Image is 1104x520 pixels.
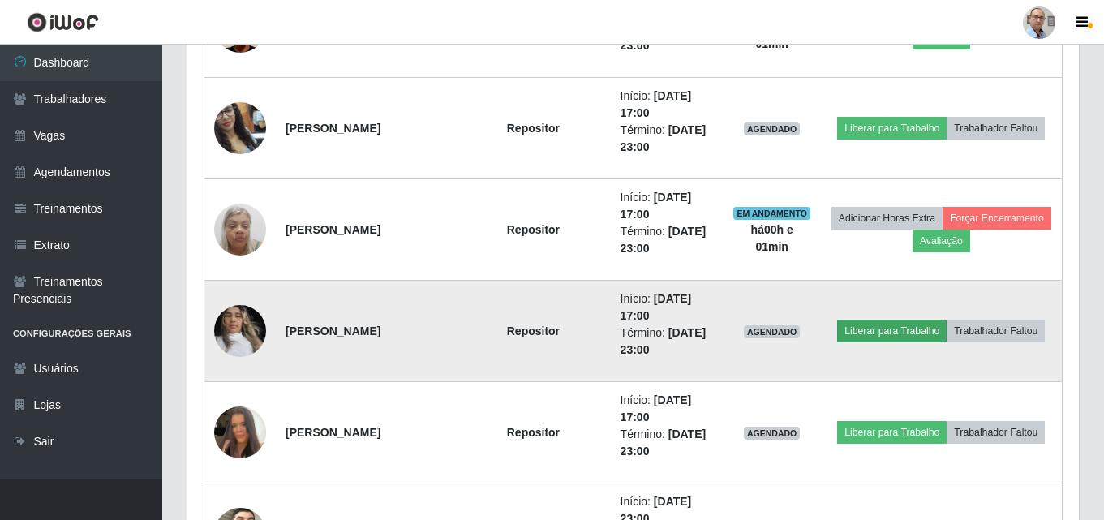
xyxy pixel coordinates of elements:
[507,122,560,135] strong: Repositor
[837,421,947,444] button: Liberar para Trabalho
[943,207,1051,230] button: Forçar Encerramento
[214,82,266,174] img: 1720374616343.jpeg
[751,223,793,253] strong: há 00 h e 01 min
[621,122,714,156] li: Término:
[214,296,266,365] img: 1744396836120.jpeg
[621,290,714,324] li: Início:
[286,324,380,337] strong: [PERSON_NAME]
[621,189,714,223] li: Início:
[507,426,560,439] strong: Repositor
[744,122,801,135] span: AGENDADO
[507,324,560,337] strong: Repositor
[621,223,714,257] li: Término:
[507,223,560,236] strong: Repositor
[286,223,380,236] strong: [PERSON_NAME]
[621,392,714,426] li: Início:
[837,117,947,140] button: Liberar para Trabalho
[831,207,943,230] button: Adicionar Horas Extra
[744,427,801,440] span: AGENDADO
[621,191,692,221] time: [DATE] 17:00
[286,426,380,439] strong: [PERSON_NAME]
[947,320,1045,342] button: Trabalhador Faltou
[947,421,1045,444] button: Trabalhador Faltou
[733,207,810,220] span: EM ANDAMENTO
[621,89,692,119] time: [DATE] 17:00
[837,320,947,342] button: Liberar para Trabalho
[214,386,266,479] img: 1755212762303.jpeg
[27,12,99,32] img: CoreUI Logo
[621,324,714,359] li: Término:
[286,122,380,135] strong: [PERSON_NAME]
[214,195,266,264] img: 1734130830737.jpeg
[947,117,1045,140] button: Trabalhador Faltou
[621,393,692,423] time: [DATE] 17:00
[744,325,801,338] span: AGENDADO
[621,88,714,122] li: Início:
[621,292,692,322] time: [DATE] 17:00
[621,426,714,460] li: Término:
[751,20,793,50] strong: há 00 h e 01 min
[913,230,970,252] button: Avaliação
